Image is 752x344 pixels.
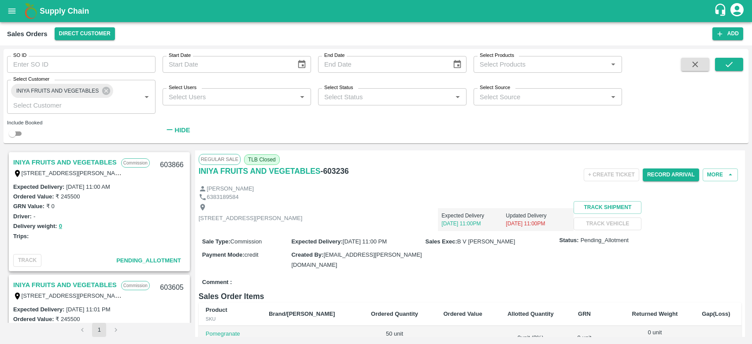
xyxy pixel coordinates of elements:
a: Supply Chain [40,5,714,17]
label: ₹ 245500 [56,316,80,322]
nav: pagination navigation [74,323,124,337]
span: Commission [230,238,262,245]
label: Trips: [13,233,29,239]
button: Open [452,91,463,103]
h6: Sales Order Items [199,290,741,303]
span: Pending_Allotment [116,257,181,264]
button: Open [296,91,308,103]
p: Commission [121,158,150,168]
button: page 1 [92,323,106,337]
label: Comment : [202,278,232,287]
input: Select Users [165,91,294,102]
label: Select Products [480,52,514,59]
div: Include Booked [7,119,156,127]
label: Expected Delivery : [13,183,64,190]
label: Select Customer [13,76,49,83]
div: SKU [206,315,255,323]
span: Pending_Allotment [581,236,629,245]
span: Regular Sale [199,154,241,165]
label: - [33,213,35,220]
label: End Date [324,52,345,59]
p: Expected Delivery [441,212,506,220]
label: Payment Mode : [202,251,244,258]
b: Allotted Quantity [508,310,554,317]
input: Select Status [321,91,449,102]
input: Select Customer [10,99,127,111]
label: Select Users [169,84,196,91]
button: Hide [163,123,193,138]
a: INIYA FRUITS AND VEGETABLES [13,279,117,291]
span: credit [244,251,259,258]
p: [STREET_ADDRESS][PERSON_NAME] [199,214,303,223]
label: [STREET_ADDRESS][PERSON_NAME] [22,169,126,176]
div: customer-support [714,3,729,19]
label: ₹ 245500 [56,193,80,200]
label: Sales Exec : [426,238,457,245]
span: B V [PERSON_NAME] [457,238,515,245]
b: Product [206,307,227,313]
a: INIYA FRUITS AND VEGETABLES [13,157,117,168]
p: 6383189584 [207,193,238,202]
div: account of current user [729,2,745,20]
label: Expected Delivery : [291,238,342,245]
p: [DATE] 11:00PM [506,220,570,228]
input: Select Source [476,91,605,102]
label: Driver: [13,213,32,220]
div: 603866 [155,155,189,176]
label: Ordered Value: [13,193,54,200]
span: [EMAIL_ADDRESS][PERSON_NAME][DOMAIN_NAME] [291,251,422,268]
button: Select DC [55,27,115,40]
div: INIYA FRUITS AND VEGETABLES [11,84,113,98]
b: Supply Chain [40,7,89,15]
p: [PERSON_NAME] [207,185,254,193]
label: [STREET_ADDRESS][PERSON_NAME] [22,292,126,299]
button: More [703,168,738,181]
input: Select Products [476,59,605,70]
button: Track Shipment [574,201,641,214]
label: Select Status [324,84,353,91]
p: Pomegranate [206,330,255,338]
label: SO ID [13,52,26,59]
label: [DATE] 11:00 AM [66,183,110,190]
label: Expected Delivery : [13,306,64,313]
strong: Hide [174,127,190,134]
label: Created By : [291,251,323,258]
button: Open [608,59,619,70]
input: Enter SO ID [7,56,156,73]
label: ₹ 0 [46,203,55,209]
label: Sale Type : [202,238,230,245]
label: [DATE] 11:01 PM [66,306,110,313]
p: [DATE] 11:00PM [441,220,506,228]
button: Choose date [293,56,310,73]
div: Sales Orders [7,28,48,40]
label: Status: [559,236,579,245]
h6: - 603236 [321,165,349,177]
input: End Date [318,56,445,73]
label: GRN Value: [13,203,44,209]
p: Commission [121,281,150,290]
span: INIYA FRUITS AND VEGETABLES [11,86,104,96]
button: Open [141,91,152,103]
label: Select Source [480,84,510,91]
b: Ordered Value [443,310,482,317]
label: Start Date [169,52,191,59]
b: Returned Weight [632,310,678,317]
span: TLB Closed [244,154,280,165]
b: GRN [578,310,591,317]
button: Add [712,27,743,40]
span: [DATE] 11:00 PM [343,238,387,245]
button: 0 [59,221,62,232]
img: logo [22,2,40,20]
b: Ordered Quantity [371,310,418,317]
button: Open [608,91,619,103]
b: Gap(Loss) [702,310,730,317]
label: Delivery weight: [13,223,57,229]
div: 603605 [155,277,189,298]
button: open drawer [2,1,22,21]
button: Choose date [449,56,466,73]
a: INIYA FRUITS AND VEGETABLES [199,165,321,177]
b: Brand/[PERSON_NAME] [269,310,335,317]
input: Start Date [163,56,290,73]
button: Record Arrival [643,168,699,181]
